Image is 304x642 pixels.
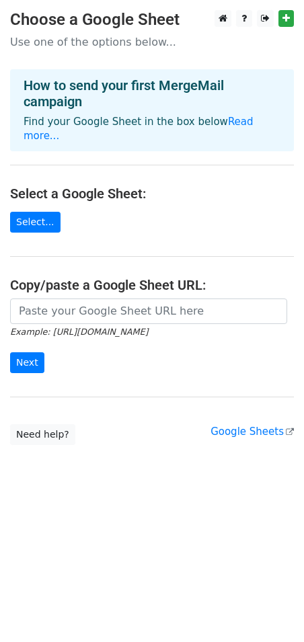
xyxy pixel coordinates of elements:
h4: How to send your first MergeMail campaign [24,77,280,110]
input: Next [10,352,44,373]
a: Select... [10,212,61,233]
h3: Choose a Google Sheet [10,10,294,30]
small: Example: [URL][DOMAIN_NAME] [10,327,148,337]
h4: Select a Google Sheet: [10,186,294,202]
a: Read more... [24,116,254,142]
input: Paste your Google Sheet URL here [10,298,287,324]
p: Use one of the options below... [10,35,294,49]
p: Find your Google Sheet in the box below [24,115,280,143]
a: Google Sheets [211,426,294,438]
a: Need help? [10,424,75,445]
h4: Copy/paste a Google Sheet URL: [10,277,294,293]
